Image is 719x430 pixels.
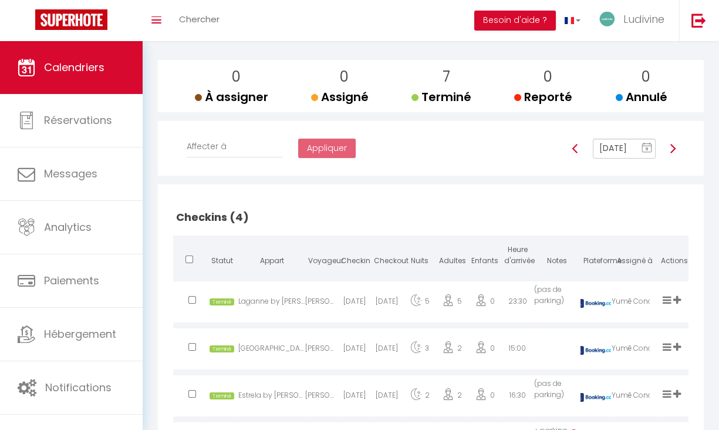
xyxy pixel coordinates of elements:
[571,144,580,153] img: arrow-left3.svg
[371,284,404,322] div: [DATE]
[179,13,220,25] span: Chercher
[195,89,268,105] span: À assigner
[657,236,688,278] th: Actions
[338,284,371,322] div: [DATE]
[305,236,338,278] th: Voyageur
[311,89,369,105] span: Assigné
[534,236,580,278] th: Notes
[238,378,305,416] div: Estrela by [PERSON_NAME]
[305,284,338,322] div: [PERSON_NAME]
[338,378,371,416] div: [DATE]
[611,331,657,369] div: Yumē Conciergerie
[338,236,371,278] th: Checkin
[211,256,233,266] span: Statut
[611,284,657,322] div: Yumē Conciergerie
[371,236,404,278] th: Checkout
[468,236,501,278] th: Enfants
[575,346,616,355] img: booking2.png
[238,284,305,322] div: Laganne by [PERSON_NAME]
[668,144,677,153] img: arrow-right3.svg
[338,331,371,369] div: [DATE]
[575,393,616,402] img: booking2.png
[436,378,469,416] div: 2
[501,284,534,322] div: 23:30
[44,273,99,288] span: Paiements
[691,13,706,28] img: logout
[305,331,338,369] div: [PERSON_NAME]
[173,199,688,236] h2: Checkins (4)
[514,89,572,105] span: Reporté
[320,66,369,88] p: 0
[35,9,107,30] img: Super Booking
[371,378,404,416] div: [DATE]
[625,66,667,88] p: 0
[524,66,572,88] p: 0
[238,331,305,369] div: [GEOGRAPHIC_DATA] by [PERSON_NAME]
[210,392,234,400] span: Terminé
[44,60,104,75] span: Calendriers
[645,146,648,152] text: 9
[593,139,656,159] input: Select Date
[260,256,284,266] span: Appart
[575,299,616,308] img: booking2.png
[580,236,612,278] th: Plateforme
[411,89,471,105] span: Terminé
[534,372,580,419] td: (pas de parking)
[436,236,469,278] th: Adultes
[44,327,116,341] span: Hébergement
[468,331,501,369] div: 0
[534,278,580,325] td: (pas de parking)
[468,378,501,416] div: 0
[403,331,436,369] div: 3
[421,66,471,88] p: 7
[298,139,356,159] button: Appliquer
[403,236,436,278] th: Nuits
[44,166,97,181] span: Messages
[45,380,112,395] span: Notifications
[436,284,469,322] div: 5
[501,236,534,278] th: Heure d'arrivée
[204,66,268,88] p: 0
[501,331,534,369] div: 15:00
[468,284,501,322] div: 0
[210,345,234,353] span: Terminé
[501,378,534,416] div: 16:30
[611,236,657,278] th: Assigné à
[210,298,234,306] span: Terminé
[474,11,556,31] button: Besoin d'aide ?
[403,378,436,416] div: 2
[44,113,112,127] span: Réservations
[598,11,616,28] img: ...
[623,12,664,26] span: Ludivine
[305,378,338,416] div: [PERSON_NAME]
[436,331,469,369] div: 2
[403,284,436,322] div: 5
[371,331,404,369] div: [DATE]
[611,378,657,416] div: Yumē Conciergerie
[616,89,667,105] span: Annulé
[44,220,92,234] span: Analytics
